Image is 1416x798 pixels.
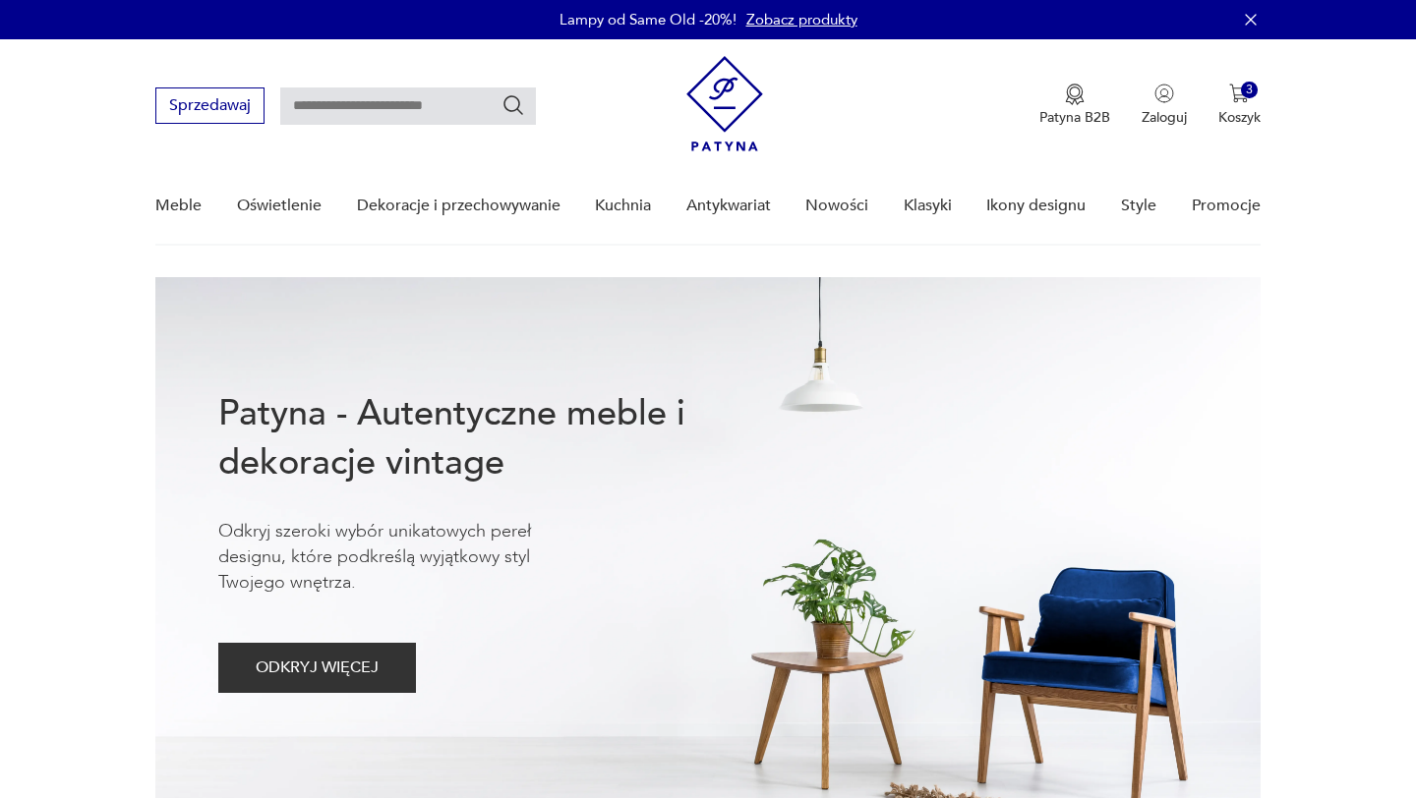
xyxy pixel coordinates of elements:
a: Meble [155,168,202,244]
a: Klasyki [904,168,952,244]
img: Ikona koszyka [1229,84,1249,103]
a: Kuchnia [595,168,651,244]
p: Koszyk [1218,108,1261,127]
button: Patyna B2B [1039,84,1110,127]
a: Nowości [805,168,868,244]
button: 3Koszyk [1218,84,1261,127]
a: ODKRYJ WIĘCEJ [218,662,416,676]
button: Sprzedawaj [155,87,265,124]
a: Promocje [1192,168,1261,244]
a: Antykwariat [686,168,771,244]
p: Zaloguj [1142,108,1187,127]
p: Patyna B2B [1039,108,1110,127]
p: Odkryj szeroki wybór unikatowych pereł designu, które podkreślą wyjątkowy styl Twojego wnętrza. [218,519,592,596]
h1: Patyna - Autentyczne meble i dekoracje vintage [218,389,749,487]
img: Ikona medalu [1065,84,1085,105]
a: Oświetlenie [237,168,322,244]
button: Szukaj [501,93,525,117]
p: Lampy od Same Old -20%! [560,10,737,29]
img: Patyna - sklep z meblami i dekoracjami vintage [686,56,763,151]
button: Zaloguj [1142,84,1187,127]
a: Sprzedawaj [155,100,265,114]
a: Zobacz produkty [746,10,857,29]
a: Ikona medaluPatyna B2B [1039,84,1110,127]
img: Ikonka użytkownika [1154,84,1174,103]
a: Style [1121,168,1156,244]
a: Ikony designu [986,168,1086,244]
button: ODKRYJ WIĘCEJ [218,643,416,693]
a: Dekoracje i przechowywanie [357,168,560,244]
div: 3 [1241,82,1258,98]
